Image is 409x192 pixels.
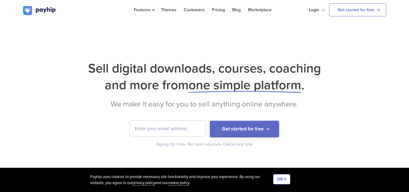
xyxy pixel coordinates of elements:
[273,174,290,184] button: OK
[301,77,304,93] span: .
[130,121,206,136] input: Enter your email address
[189,77,301,93] span: one simple platform
[156,141,186,147] div: Signup for free
[188,141,222,147] div: No card required
[329,3,386,16] a: Get started for free
[210,121,279,137] button: Get started for free
[184,142,186,147] span: •
[220,142,221,147] span: •
[90,174,273,186] div: Payhip uses cookies to provide necessary site functionality and improve your experience. By using...
[23,99,386,109] h2: We make it easy for you to sell anything online anywhere.
[168,180,189,186] a: cookie policy
[23,6,56,15] img: logo.svg
[23,60,386,93] h1: Sell digital downloads, courses, coaching and more from
[133,180,155,186] a: privacy policy
[223,141,253,147] div: Cancel any time
[134,7,154,12] span: Features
